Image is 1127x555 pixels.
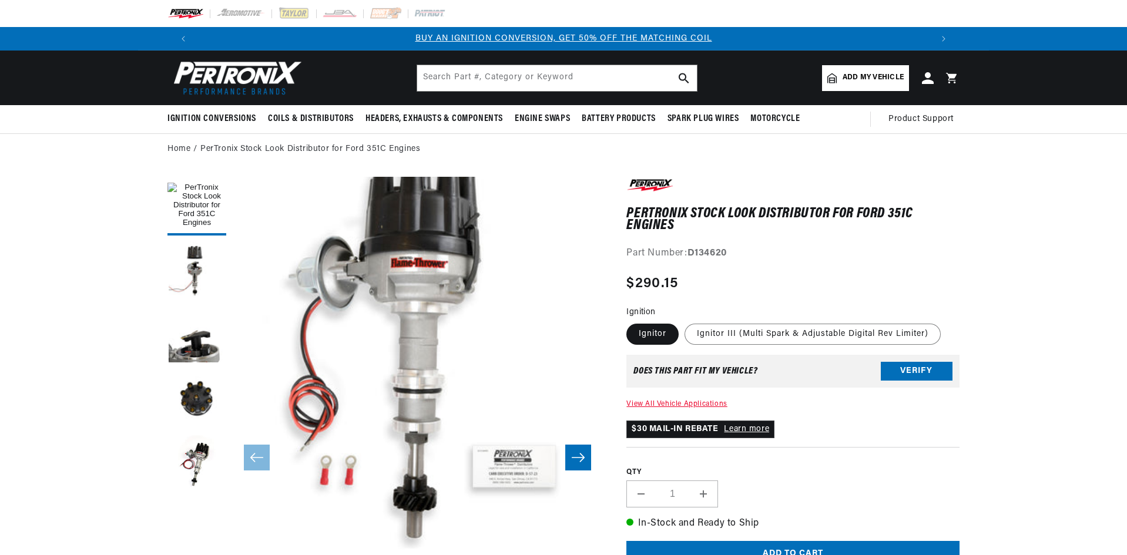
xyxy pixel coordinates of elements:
[417,65,697,91] input: Search Part #, Category or Keyword
[626,421,774,438] p: $30 MAIL-IN REBATE
[888,113,954,126] span: Product Support
[360,105,509,133] summary: Headers, Exhausts & Components
[626,208,960,232] h1: PerTronix Stock Look Distributor for Ford 351C Engines
[167,58,303,98] img: Pertronix
[195,32,932,45] div: Announcement
[668,113,739,125] span: Spark Plug Wires
[172,27,195,51] button: Translation missing: en.sections.announcements.previous_announcement
[167,177,226,236] button: Load image 1 in gallery view
[750,113,800,125] span: Motorcycle
[671,65,697,91] button: search button
[509,105,576,133] summary: Engine Swaps
[626,401,727,408] a: View All Vehicle Applications
[167,306,226,365] button: Load image 3 in gallery view
[262,105,360,133] summary: Coils & Distributors
[582,113,656,125] span: Battery Products
[268,113,354,125] span: Coils & Distributors
[843,72,904,83] span: Add my vehicle
[626,467,960,477] label: QTY
[724,425,769,433] a: Learn more
[565,445,591,470] button: Slide right
[195,32,932,45] div: 1 of 3
[662,105,745,133] summary: Spark Plug Wires
[244,445,270,470] button: Slide left
[167,143,960,156] nav: breadcrumbs
[167,143,190,156] a: Home
[167,241,226,300] button: Load image 2 in gallery view
[626,306,656,318] legend: Ignition
[744,105,806,133] summary: Motorcycle
[626,324,679,345] label: Ignitor
[138,27,989,51] slideshow-component: Translation missing: en.sections.announcements.announcement_bar
[576,105,662,133] summary: Battery Products
[626,516,960,532] p: In-Stock and Ready to Ship
[167,371,226,429] button: Load image 4 in gallery view
[167,435,226,494] button: Load image 5 in gallery view
[633,366,757,376] div: Does This part fit My vehicle?
[685,324,941,345] label: Ignitor III (Multi Spark & Adjustable Digital Rev Limiter)
[365,113,503,125] span: Headers, Exhausts & Components
[687,248,727,258] strong: D134620
[888,105,960,133] summary: Product Support
[167,105,262,133] summary: Ignition Conversions
[822,65,909,91] a: Add my vehicle
[626,273,678,294] span: $290.15
[200,143,420,156] a: PerTronix Stock Look Distributor for Ford 351C Engines
[881,362,952,381] button: Verify
[626,246,960,261] div: Part Number:
[932,27,955,51] button: Translation missing: en.sections.announcements.next_announcement
[415,34,712,43] a: BUY AN IGNITION CONVERSION, GET 50% OFF THE MATCHING COIL
[167,113,256,125] span: Ignition Conversions
[515,113,570,125] span: Engine Swaps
